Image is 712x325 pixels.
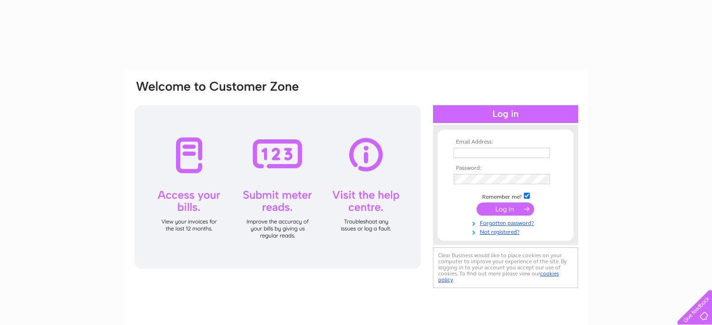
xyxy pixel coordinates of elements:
td: Remember me? [451,191,560,201]
input: Submit [477,202,534,216]
a: cookies policy [438,270,559,283]
th: Password: [451,165,560,172]
a: Forgotten password? [454,218,560,227]
div: Clear Business would like to place cookies on your computer to improve your experience of the sit... [433,247,578,288]
a: Not registered? [454,227,560,236]
th: Email Address: [451,139,560,145]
